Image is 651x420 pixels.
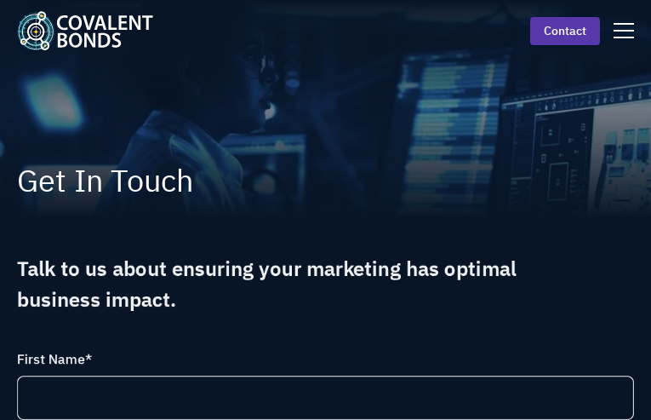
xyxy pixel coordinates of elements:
span: First Name [17,350,85,367]
h1: Get In Touch [17,164,634,198]
a: contact [530,17,600,45]
a: home [17,11,180,49]
div: Talk to us about ensuring your marketing has optimal business impact. [17,253,634,314]
img: Covalent Bonds White / Teal Logo [17,11,153,49]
